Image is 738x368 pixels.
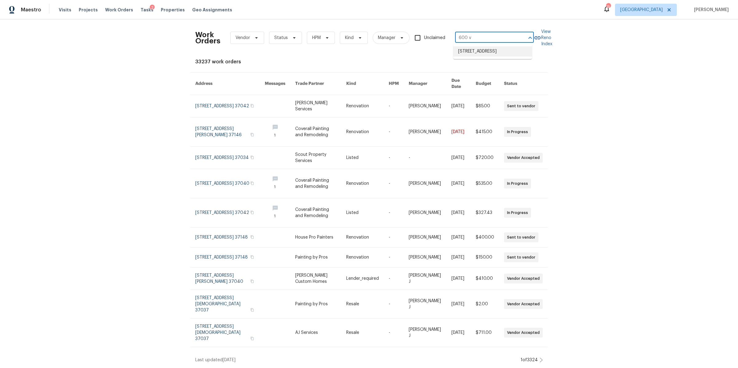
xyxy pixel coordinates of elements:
td: - [384,247,404,267]
td: [PERSON_NAME] [404,198,446,228]
div: 2 [150,5,155,11]
th: Manager [404,73,446,95]
td: - [384,117,404,147]
button: Copy Address [249,103,255,109]
td: [PERSON_NAME] [404,169,446,198]
td: Scout Property Services [290,147,341,169]
td: Resale [341,290,384,319]
td: [PERSON_NAME] [404,117,446,147]
td: [PERSON_NAME] [404,247,446,267]
span: Tasks [141,8,153,12]
span: [PERSON_NAME] [692,7,729,13]
button: Copy Address [249,180,255,186]
td: Renovation [341,95,384,117]
button: Copy Address [249,254,255,260]
td: Renovation [341,247,384,267]
button: Close [526,34,534,42]
span: Vendor [236,35,250,41]
td: [PERSON_NAME] J [404,267,446,290]
div: 33237 work orders [195,59,543,65]
td: [PERSON_NAME] J [404,290,446,319]
th: Messages [260,73,290,95]
td: [PERSON_NAME] J [404,319,446,347]
button: Copy Address [249,234,255,240]
span: [GEOGRAPHIC_DATA] [620,7,663,13]
span: Projects [79,7,98,13]
td: Renovation [341,117,384,147]
span: Work Orders [105,7,133,13]
td: House Pro Painters [290,228,341,247]
td: Painting by Pros [290,247,341,267]
button: Copy Address [249,336,255,341]
td: - [404,147,446,169]
td: Renovation [341,228,384,247]
li: [STREET_ADDRESS] [453,46,532,57]
span: Unclaimed [424,35,445,41]
td: AJ Services [290,319,341,347]
button: Copy Address [249,279,255,284]
td: Listed [341,147,384,169]
th: Status [499,73,548,95]
th: Budget [471,73,499,95]
td: - [384,169,404,198]
td: Resale [341,319,384,347]
td: Coverall Painting and Remodeling [290,198,341,228]
td: - [384,267,404,290]
td: - [384,228,404,247]
td: - [384,147,404,169]
td: Lender_required [341,267,384,290]
span: [DATE] [223,358,236,362]
td: [PERSON_NAME] Services [290,95,341,117]
td: Renovation [341,169,384,198]
a: View Reno Index [534,29,552,47]
td: - [384,95,404,117]
td: Coverall Painting and Remodeling [290,169,341,198]
div: 1 of 3324 [521,357,538,363]
span: Visits [59,7,71,13]
td: Coverall Painting and Remodeling [290,117,341,147]
button: Copy Address [249,155,255,160]
th: HPM [384,73,404,95]
h2: Work Orders [195,32,220,44]
button: Copy Address [249,210,255,215]
button: Copy Address [249,132,255,137]
td: - [384,198,404,228]
span: Manager [378,35,395,41]
span: Properties [161,7,185,13]
th: Address [190,73,260,95]
td: - [384,290,404,319]
span: Status [274,35,288,41]
span: Kind [345,35,354,41]
th: Trade Partner [290,73,341,95]
th: Kind [341,73,384,95]
span: Maestro [21,7,41,13]
td: [PERSON_NAME] [404,95,446,117]
button: Copy Address [249,307,255,313]
div: 15 [606,4,610,10]
div: Last updated [195,357,519,363]
td: [PERSON_NAME] Custom Homes [290,267,341,290]
td: [PERSON_NAME] [404,228,446,247]
span: HPM [312,35,321,41]
input: Enter in an address [455,33,517,43]
th: Due Date [446,73,471,95]
td: - [384,319,404,347]
td: Painting by Pros [290,290,341,319]
td: Listed [341,198,384,228]
span: Geo Assignments [192,7,232,13]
